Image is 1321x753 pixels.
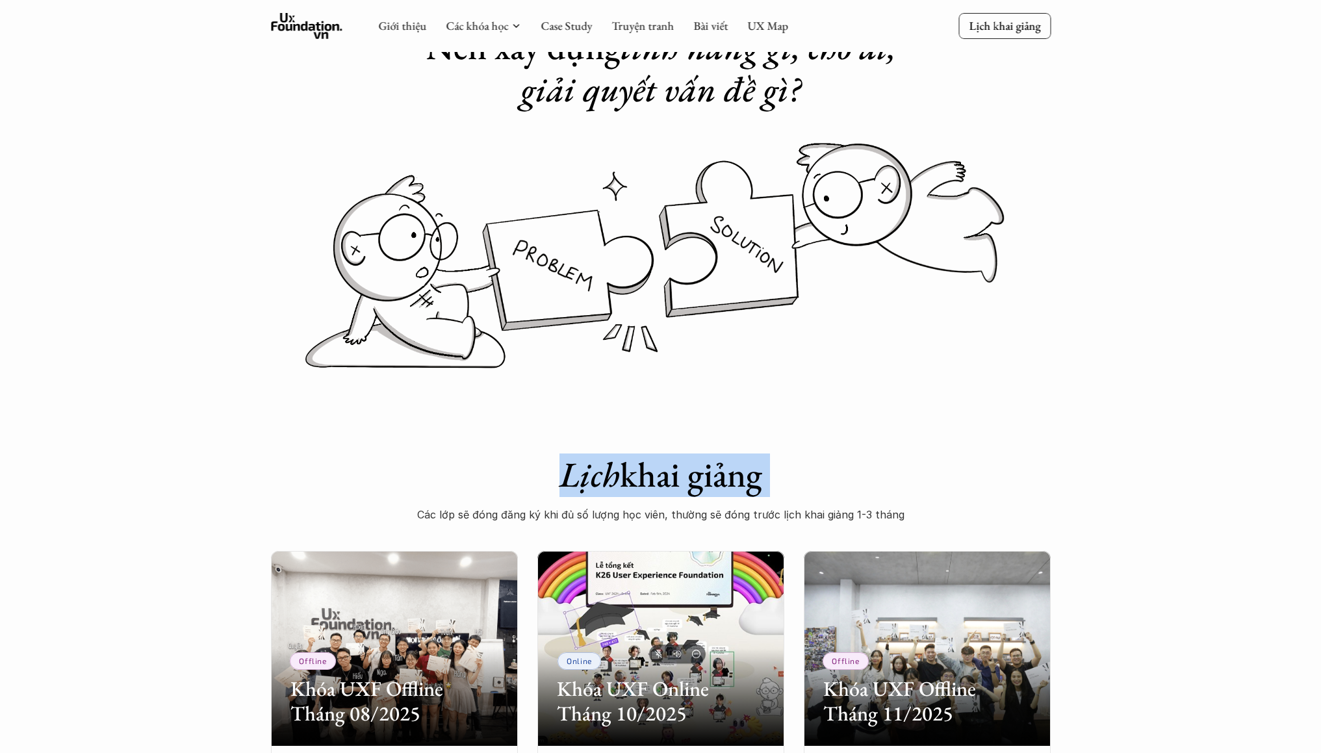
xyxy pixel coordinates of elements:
p: Offline [299,656,326,665]
p: Offline [832,656,859,665]
p: Các lớp sẽ đóng đăng ký khi đủ số lượng học viên, thường sẽ đóng trước lịch khai giảng 1-3 tháng [401,505,921,524]
h2: Khóa UXF Offline Tháng 11/2025 [823,676,1031,726]
a: Giới thiệu [378,18,426,33]
a: Case Study [541,18,592,33]
em: Lịch [559,452,620,497]
a: Truyện tranh [611,18,674,33]
a: Bài viết [693,18,728,33]
p: Lịch khai giảng [969,18,1040,33]
h2: Khóa UXF Online Tháng 10/2025 [557,676,765,726]
h1: Nên xây dựng [401,26,921,110]
h1: khai giảng [401,453,921,496]
a: Lịch khai giảng [958,13,1051,38]
h2: Khóa UXF Offline Tháng 08/2025 [290,676,498,726]
a: UX Map [747,18,788,33]
em: tính năng gì, cho ai, giải quyết vấn đề gì? [520,24,904,112]
a: Các khóa học [446,18,508,33]
p: Online [567,656,592,665]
